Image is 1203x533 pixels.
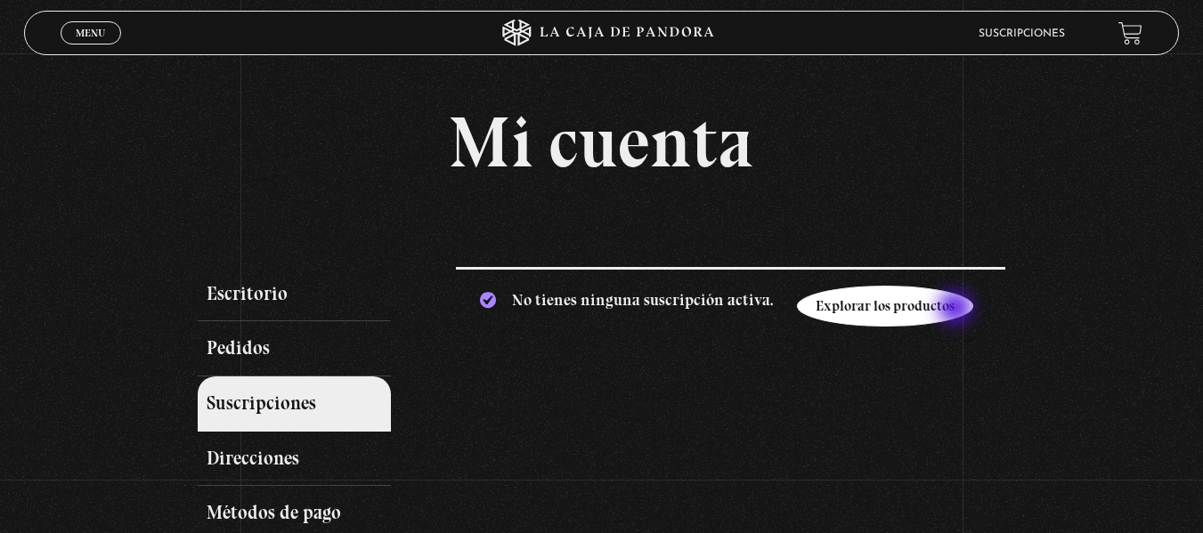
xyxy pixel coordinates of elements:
a: Direcciones [198,432,392,487]
a: Pedidos [198,321,392,376]
a: Explorar los productos [797,286,973,327]
h1: Mi cuenta [198,107,1006,178]
a: Suscripciones [979,28,1065,39]
a: Suscripciones [198,376,392,432]
span: Menu [76,28,105,38]
a: Escritorio [198,267,392,322]
a: View your shopping cart [1118,20,1142,44]
p: No tienes ninguna suscripción activa. [456,267,1005,343]
span: Cerrar [69,43,111,55]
